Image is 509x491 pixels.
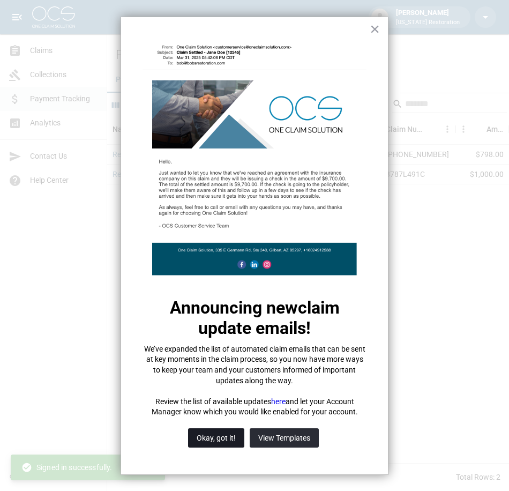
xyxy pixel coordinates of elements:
span: Review the list of available updates [155,397,271,406]
button: Close [370,20,380,38]
button: Okay, got it! [188,428,244,448]
button: View Templates [250,428,319,448]
a: here [271,397,286,406]
span: ! [306,318,311,338]
p: We’ve expanded the list of automated claim emails that can be sent at key moments in the claim pr... [143,344,366,386]
span: Announcing new [170,297,298,318]
strong: claim update emails [198,297,344,338]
